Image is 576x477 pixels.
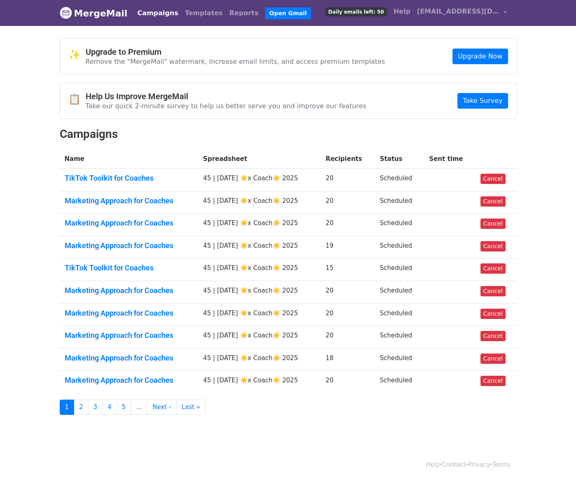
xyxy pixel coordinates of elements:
[198,371,321,393] td: 45 | [DATE] ☀️x Coach☀️ 2025
[86,102,366,110] p: Take our quick 2-minute survey to help us better serve you and improve our features
[321,191,375,214] td: 20
[375,149,424,169] th: Status
[198,348,321,371] td: 45 | [DATE] ☀️x Coach☀️ 2025
[375,236,424,258] td: Scheduled
[480,309,506,319] a: Cancel
[417,7,499,16] span: [EMAIL_ADDRESS][DOMAIN_NAME]
[325,7,387,16] span: Daily emails left: 50
[375,214,424,236] td: Scheduled
[226,5,262,21] a: Reports
[60,5,128,22] a: MergeMail
[492,461,510,468] a: Terms
[60,7,72,19] img: MergeMail logo
[480,331,506,341] a: Cancel
[442,461,466,468] a: Contact
[65,286,194,295] a: Marketing Approach for Coaches
[68,49,86,61] span: ✨
[480,241,506,251] a: Cancel
[375,258,424,281] td: Scheduled
[68,93,86,105] span: 📋
[375,371,424,393] td: Scheduled
[480,354,506,364] a: Cancel
[321,236,375,258] td: 19
[321,348,375,371] td: 18
[65,354,194,363] a: Marketing Approach for Coaches
[375,326,424,349] td: Scheduled
[65,196,194,205] a: Marketing Approach for Coaches
[452,49,508,64] a: Upgrade Now
[176,400,205,415] a: Last »
[375,348,424,371] td: Scheduled
[375,281,424,304] td: Scheduled
[375,303,424,326] td: Scheduled
[86,57,385,66] p: Remove the "MergeMail" watermark, increase email limits, and access premium templates
[65,331,194,340] a: Marketing Approach for Coaches
[426,461,440,468] a: Help
[390,3,414,20] a: Help
[86,47,385,57] h4: Upgrade to Premium
[86,91,366,101] h4: Help Us Improve MergeMail
[480,219,506,229] a: Cancel
[424,149,475,169] th: Sent time
[198,149,321,169] th: Spreadsheet
[321,303,375,326] td: 20
[198,214,321,236] td: 45 | [DATE] ☀️x Coach☀️ 2025
[134,5,182,21] a: Campaigns
[321,149,375,169] th: Recipients
[480,263,506,274] a: Cancel
[65,174,194,183] a: TikTok Toolkit for Coaches
[198,169,321,191] td: 45 | [DATE] ☀️x Coach☀️ 2025
[321,169,375,191] td: 20
[74,400,89,415] a: 2
[468,461,490,468] a: Privacy
[198,303,321,326] td: 45 | [DATE] ☀️x Coach☀️ 2025
[65,376,194,385] a: Marketing Approach for Coaches
[65,241,194,250] a: Marketing Approach for Coaches
[102,400,117,415] a: 4
[480,376,506,386] a: Cancel
[147,400,177,415] a: Next ›
[321,326,375,349] td: 20
[198,258,321,281] td: 45 | [DATE] ☀️x Coach☀️ 2025
[60,400,75,415] a: 1
[321,214,375,236] td: 20
[457,93,508,109] a: Take Survey
[321,371,375,393] td: 20
[322,3,390,20] a: Daily emails left: 50
[265,7,311,19] a: Open Gmail
[88,400,103,415] a: 3
[182,5,226,21] a: Templates
[60,149,198,169] th: Name
[65,309,194,318] a: Marketing Approach for Coaches
[198,191,321,214] td: 45 | [DATE] ☀️x Coach☀️ 2025
[198,281,321,304] td: 45 | [DATE] ☀️x Coach☀️ 2025
[198,326,321,349] td: 45 | [DATE] ☀️x Coach☀️ 2025
[60,127,517,141] h2: Campaigns
[480,286,506,296] a: Cancel
[65,263,194,272] a: TikTok Toolkit for Coaches
[65,219,194,228] a: Marketing Approach for Coaches
[321,281,375,304] td: 20
[375,169,424,191] td: Scheduled
[414,3,510,23] a: [EMAIL_ADDRESS][DOMAIN_NAME]
[480,196,506,207] a: Cancel
[375,191,424,214] td: Scheduled
[117,400,131,415] a: 5
[321,258,375,281] td: 15
[198,236,321,258] td: 45 | [DATE] ☀️x Coach☀️ 2025
[480,174,506,184] a: Cancel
